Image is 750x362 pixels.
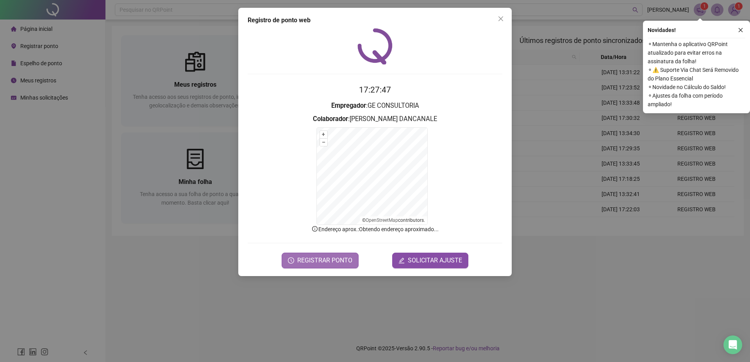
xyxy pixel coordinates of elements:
h3: : [PERSON_NAME] DANCANALE [248,114,502,124]
button: + [320,131,327,138]
button: Close [495,12,507,25]
strong: Colaborador [313,115,348,123]
button: REGISTRAR PONTO [282,253,359,268]
strong: Empregador [331,102,366,109]
img: QRPoint [357,28,393,64]
span: clock-circle [288,257,294,264]
span: REGISTRAR PONTO [297,256,352,265]
div: Registro de ponto web [248,16,502,25]
span: SOLICITAR AJUSTE [408,256,462,265]
span: ⚬ Mantenha o aplicativo QRPoint atualizado para evitar erros na assinatura da folha! [648,40,745,66]
span: ⚬ ⚠️ Suporte Via Chat Será Removido do Plano Essencial [648,66,745,83]
span: close [498,16,504,22]
span: edit [398,257,405,264]
span: close [738,27,743,33]
span: info-circle [311,225,318,232]
h3: : GE CONSULTORIA [248,101,502,111]
span: Novidades ! [648,26,676,34]
span: ⚬ Ajustes da folha com período ampliado! [648,91,745,109]
li: © contributors. [362,218,425,223]
p: Endereço aprox. : Obtendo endereço aproximado... [248,225,502,234]
span: ⚬ Novidade no Cálculo do Saldo! [648,83,745,91]
button: – [320,139,327,146]
a: OpenStreetMap [366,218,398,223]
button: editSOLICITAR AJUSTE [392,253,468,268]
time: 17:27:47 [359,85,391,95]
div: Open Intercom Messenger [723,335,742,354]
